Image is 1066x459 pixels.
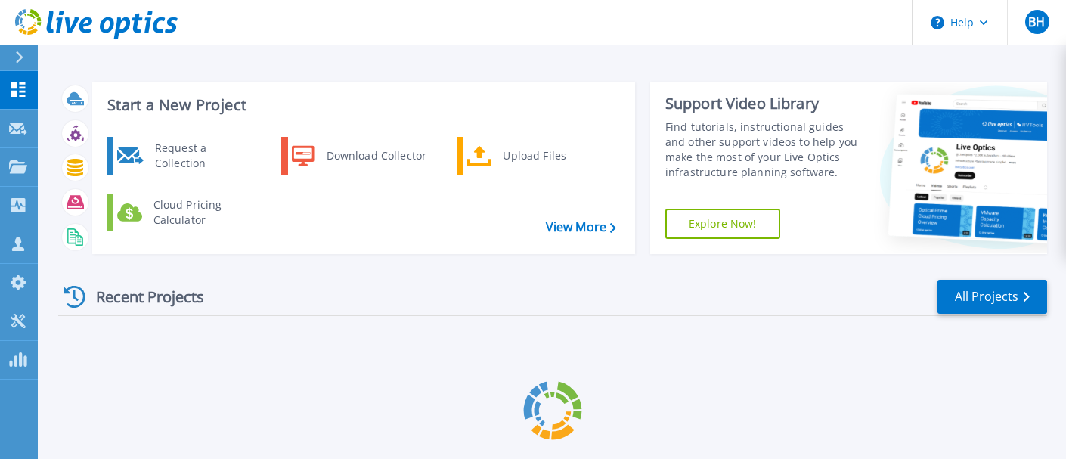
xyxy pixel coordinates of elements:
a: Upload Files [457,137,612,175]
a: Request a Collection [107,137,262,175]
div: Support Video Library [665,94,863,113]
a: View More [546,220,616,234]
span: BH [1028,16,1045,28]
a: Explore Now! [665,209,780,239]
div: Recent Projects [58,278,225,315]
div: Find tutorials, instructional guides and other support videos to help you make the most of your L... [665,119,863,180]
a: All Projects [937,280,1047,314]
a: Cloud Pricing Calculator [107,194,262,231]
div: Download Collector [319,141,433,171]
div: Cloud Pricing Calculator [146,197,258,228]
a: Download Collector [281,137,436,175]
h3: Start a New Project [107,97,615,113]
div: Request a Collection [147,141,258,171]
div: Upload Files [495,141,607,171]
